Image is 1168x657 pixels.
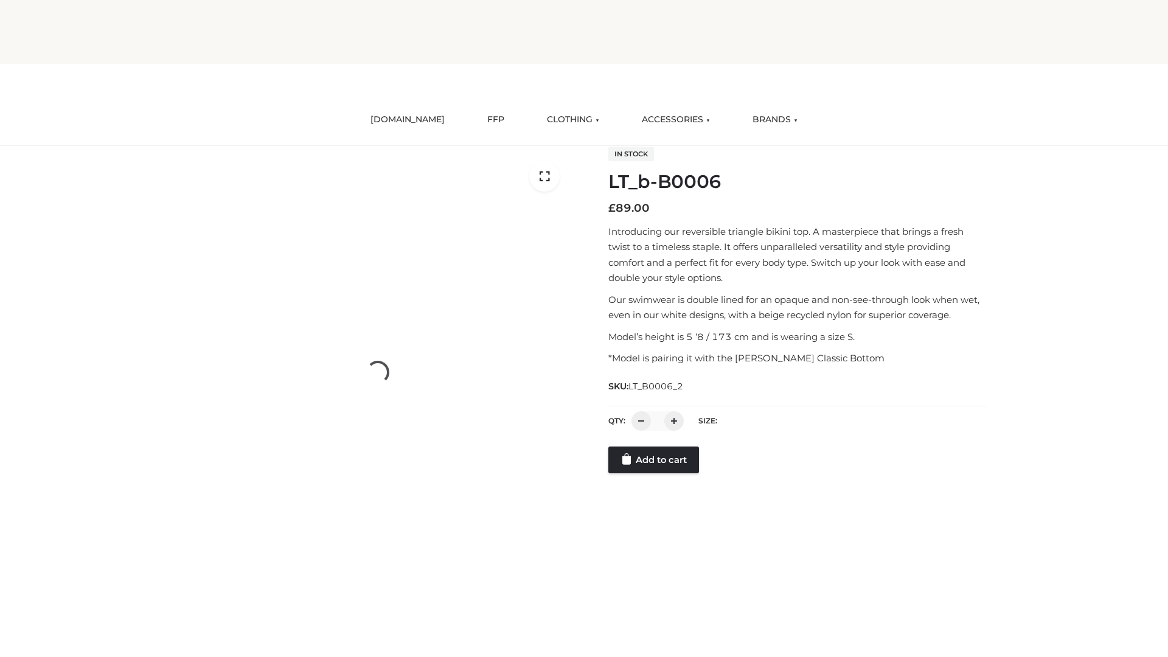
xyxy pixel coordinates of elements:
a: ACCESSORIES [633,106,719,133]
label: Size: [698,416,717,425]
a: FFP [478,106,513,133]
span: SKU: [608,379,684,394]
span: LT_B0006_2 [628,381,683,392]
a: BRANDS [743,106,807,133]
p: Our swimwear is double lined for an opaque and non-see-through look when wet, even in our white d... [608,292,987,323]
p: *Model is pairing it with the [PERSON_NAME] Classic Bottom [608,350,987,366]
a: CLOTHING [538,106,608,133]
a: [DOMAIN_NAME] [361,106,454,133]
a: Add to cart [608,447,699,473]
bdi: 89.00 [608,201,650,215]
h1: LT_b-B0006 [608,171,987,193]
p: Introducing our reversible triangle bikini top. A masterpiece that brings a fresh twist to a time... [608,224,987,286]
label: QTY: [608,416,625,425]
span: £ [608,201,616,215]
p: Model’s height is 5 ‘8 / 173 cm and is wearing a size S. [608,329,987,345]
span: In stock [608,147,654,161]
